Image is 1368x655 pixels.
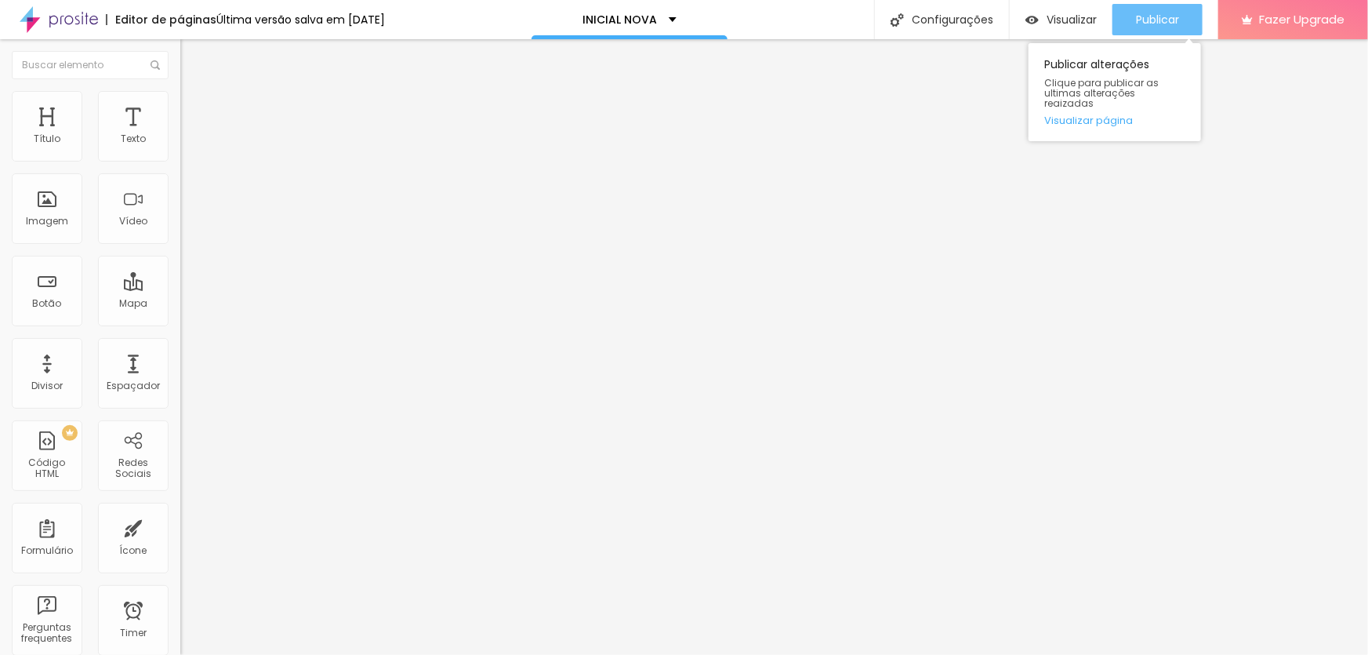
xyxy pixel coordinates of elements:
div: Perguntas frequentes [16,622,78,645]
button: Publicar [1112,4,1203,35]
div: Vídeo [119,216,147,227]
div: Texto [121,133,146,144]
img: Icone [151,60,160,70]
img: Icone [891,13,904,27]
p: INICIAL NOVA [582,14,657,25]
a: Visualizar página [1044,115,1185,126]
div: Botão [33,298,62,309]
div: Divisor [31,380,63,391]
iframe: Editor [180,39,1368,655]
button: Visualizar [1010,4,1112,35]
div: Timer [120,628,147,639]
div: Ícone [120,545,147,556]
span: Publicar [1136,13,1179,26]
div: Última versão salva em [DATE] [216,14,385,25]
div: Redes Sociais [102,457,164,480]
div: Título [34,133,60,144]
div: Imagem [26,216,68,227]
div: Código HTML [16,457,78,480]
input: Buscar elemento [12,51,169,79]
div: Publicar alterações [1029,43,1201,141]
span: Visualizar [1047,13,1097,26]
div: Mapa [119,298,147,309]
div: Espaçador [107,380,160,391]
div: Editor de páginas [106,14,216,25]
img: view-1.svg [1025,13,1039,27]
div: Formulário [21,545,73,556]
span: Fazer Upgrade [1259,13,1344,26]
span: Clique para publicar as ultimas alterações reaizadas [1044,78,1185,109]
